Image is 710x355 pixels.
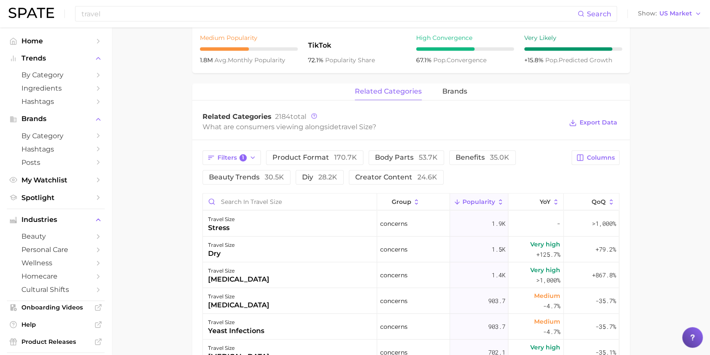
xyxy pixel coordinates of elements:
div: [MEDICAL_DATA] [208,274,269,285]
span: travel size [338,123,372,131]
span: concerns [380,218,408,229]
div: stress [208,223,235,233]
div: 9 / 10 [524,47,622,51]
button: travel sizedryconcerns1.5kVery high+125.7%+79.2% [203,237,619,262]
a: Product Releases [7,335,105,348]
button: QoQ [564,194,619,210]
span: 72.1% [308,56,325,64]
span: concerns [380,244,408,255]
span: 35.0k [490,153,509,161]
span: convergence [433,56,486,64]
span: 2184 [275,112,290,121]
span: YoY [540,198,550,205]
span: Industries [21,216,90,224]
button: travel sizestressconcerns1.9k->1,000% [203,211,619,237]
span: wellness [21,259,90,267]
span: diy [302,174,337,181]
a: beauty [7,230,105,243]
span: Very high [530,342,560,352]
span: Product Releases [21,338,90,346]
span: Brands [21,115,90,123]
span: Related Categories [202,112,272,121]
span: 1.8m [200,56,215,64]
div: dry [208,249,235,259]
span: Columns [587,154,615,161]
span: brands [442,88,467,95]
span: concerns [380,322,408,332]
span: Medium [534,291,560,301]
a: wellness [7,256,105,270]
button: group [377,194,450,210]
span: personal care [21,246,90,254]
span: 903.7 [488,322,505,332]
span: Ingredients [21,84,90,92]
div: [MEDICAL_DATA] [208,300,269,310]
span: >1,000% [536,276,560,284]
div: Medium Popularity [200,33,298,43]
span: total [275,112,306,121]
a: Spotlight [7,191,105,204]
span: TikTok [308,40,406,51]
span: -4.7% [543,301,560,311]
a: Hashtags [7,143,105,156]
span: monthly popularity [215,56,285,64]
span: Search [587,10,611,18]
span: group [391,198,411,205]
input: Search in travel size [203,194,377,210]
span: 1.9k [491,218,505,229]
span: 67.1% [416,56,433,64]
span: Trends [21,55,90,62]
span: -35.7% [595,296,616,306]
span: creator content [355,174,437,181]
a: Hashtags [7,95,105,108]
div: travel size [208,343,269,353]
span: concerns [380,270,408,280]
div: High Convergence [416,33,514,43]
div: travel size [208,291,269,302]
span: My Watchlist [21,176,90,184]
div: yeast infections [208,326,264,336]
span: body parts [375,154,438,161]
button: travel size[MEDICAL_DATA]concerns903.7Medium-4.7%-35.7% [203,288,619,314]
span: homecare [21,272,90,280]
span: Medium [534,316,560,327]
button: ShowUS Market [636,8,704,19]
span: related categories [355,88,422,95]
div: travel size [208,317,264,328]
span: 24.6k [417,173,437,181]
span: Home [21,37,90,45]
a: Help [7,318,105,331]
span: Very high [530,239,560,249]
span: 1.4k [491,270,505,280]
span: Spotlight [21,194,90,202]
button: Export Data [567,117,619,129]
span: 170.7k [334,153,357,161]
button: Filters1 [202,150,261,165]
a: Ingredients [7,82,105,95]
span: beauty [21,232,90,240]
input: Search here for a brand, industry, or ingredient [81,6,577,21]
span: beauty trends [209,174,284,181]
span: QoQ [592,198,606,205]
span: Filters [218,154,247,162]
span: +125.7% [536,249,560,260]
span: Show [638,11,657,16]
button: Columns [571,150,619,165]
button: Popularity [450,194,508,210]
abbr: average [215,56,228,64]
a: by Category [7,68,105,82]
span: +15.8% [524,56,545,64]
span: +79.2% [595,244,616,255]
span: product format [272,154,357,161]
a: by Category [7,129,105,143]
span: US Market [659,11,692,16]
span: 1.5k [491,244,505,255]
button: travel sizeyeast infectionsconcerns903.7Medium-4.7%-35.7% [203,314,619,340]
span: predicted growth [545,56,612,64]
abbr: popularity index [433,56,447,64]
span: Hashtags [21,97,90,106]
button: travel size[MEDICAL_DATA]concerns1.4kVery high>1,000%+867.8% [203,262,619,288]
div: 6 / 10 [416,47,514,51]
span: >1,000% [592,219,616,228]
span: 28.2k [318,173,337,181]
